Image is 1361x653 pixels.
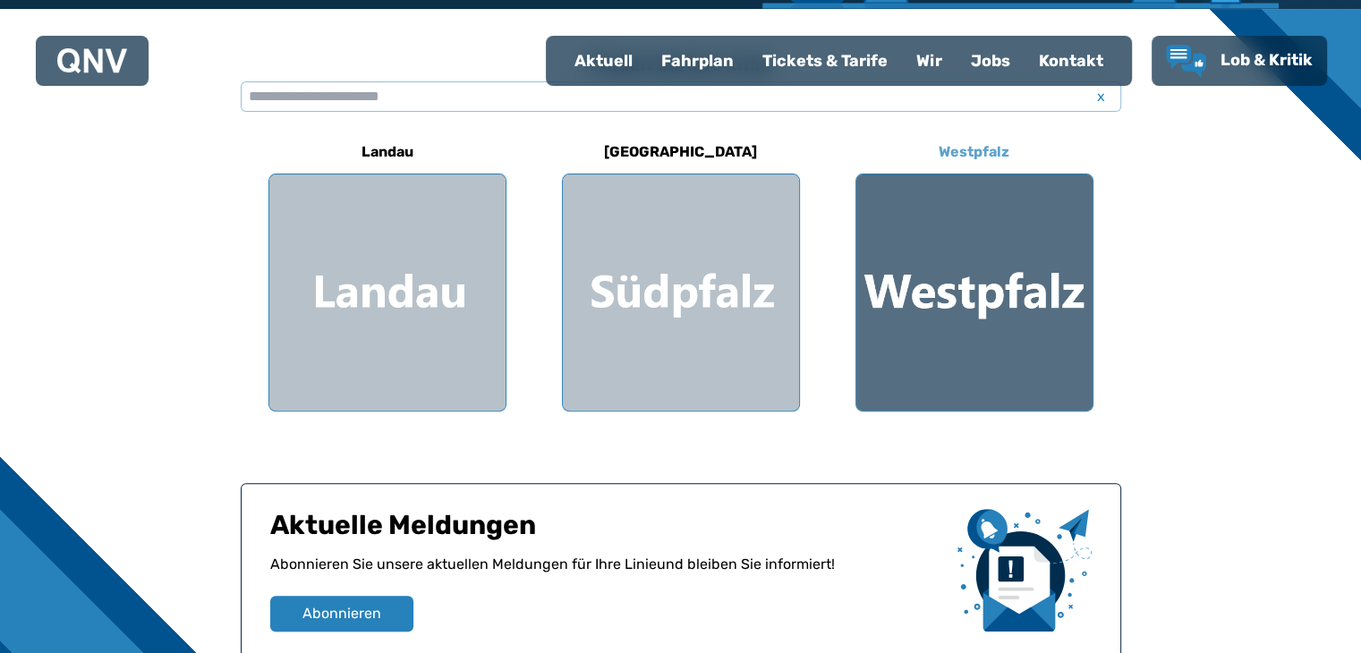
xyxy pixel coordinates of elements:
[748,38,902,84] a: Tickets & Tarife
[302,603,381,624] span: Abonnieren
[562,131,800,411] a: [GEOGRAPHIC_DATA] Region Südpfalz
[647,38,748,84] a: Fahrplan
[902,38,957,84] a: Wir
[270,554,943,596] p: Abonnieren Sie unsere aktuellen Meldungen für Ihre Linie und bleiben Sie informiert!
[957,38,1025,84] a: Jobs
[597,138,764,166] h6: [GEOGRAPHIC_DATA]
[241,45,1121,84] h3: Finden Sie Ihre Linie
[957,509,1092,632] img: newsletter
[1166,45,1313,77] a: Lob & Kritik
[1025,38,1118,84] a: Kontakt
[270,509,943,554] h1: Aktuelle Meldungen
[1089,86,1114,107] span: x
[354,138,421,166] h6: Landau
[560,38,647,84] a: Aktuell
[855,131,1093,411] a: Westpfalz Region Westpfalz
[57,48,127,73] img: QNV Logo
[270,596,413,632] button: Abonnieren
[1221,50,1313,70] span: Lob & Kritik
[57,43,127,79] a: QNV Logo
[268,131,506,411] a: Landau Region Landau
[931,138,1016,166] h6: Westpfalz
